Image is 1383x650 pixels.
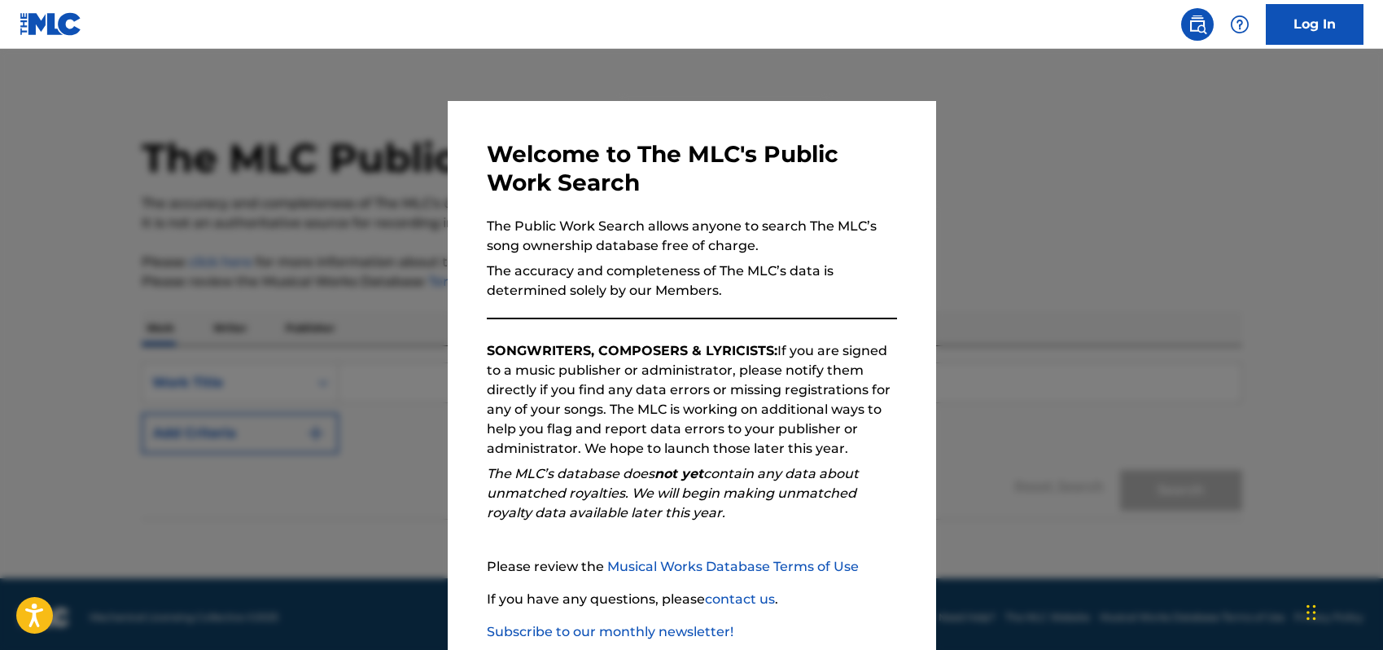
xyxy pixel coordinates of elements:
p: If you have any questions, please . [487,590,897,609]
div: Arrastrar [1306,588,1316,637]
strong: not yet [654,466,703,481]
strong: SONGWRITERS, COMPOSERS & LYRICISTS: [487,343,777,358]
a: Musical Works Database Terms of Use [607,559,859,574]
img: search [1188,15,1207,34]
img: MLC Logo [20,12,82,36]
p: The accuracy and completeness of The MLC’s data is determined solely by our Members. [487,261,897,301]
iframe: Chat Widget [1302,572,1383,650]
a: Log In [1266,4,1363,45]
a: Subscribe to our monthly newsletter! [487,624,733,639]
p: Please review the [487,557,897,577]
div: Help [1223,8,1256,41]
a: Public Search [1181,8,1214,41]
h3: Welcome to The MLC's Public Work Search [487,140,897,197]
a: contact us [705,591,775,607]
div: Widget de chat [1302,572,1383,650]
img: help [1230,15,1250,34]
p: The Public Work Search allows anyone to search The MLC’s song ownership database free of charge. [487,217,897,256]
em: The MLC’s database does contain any data about unmatched royalties. We will begin making unmatche... [487,466,859,520]
p: If you are signed to a music publisher or administrator, please notify them directly if you find ... [487,341,897,459]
